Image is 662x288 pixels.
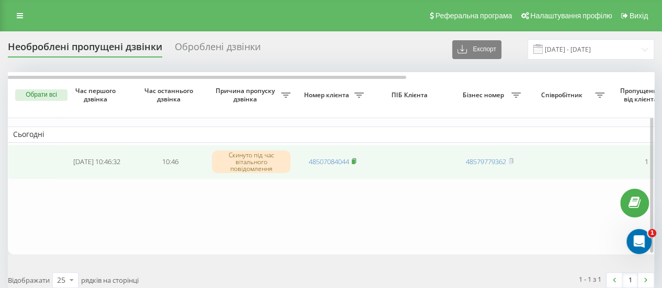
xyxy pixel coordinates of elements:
[579,274,601,284] div: 1 - 1 з 1
[626,229,652,254] iframe: Intercom live chat
[531,91,595,99] span: Співробітник
[133,145,207,179] td: 10:46
[142,87,198,103] span: Час останнього дзвінка
[309,157,349,166] a: 48507084044
[69,87,125,103] span: Час першого дзвінка
[81,275,139,285] span: рядків на сторінці
[378,91,444,99] span: ПІБ Клієнта
[212,87,281,103] span: Причина пропуску дзвінка
[57,275,65,285] div: 25
[212,151,290,174] div: Скинуто під час вітального повідомлення
[60,145,133,179] td: [DATE] 10:46:32
[622,273,638,287] a: 1
[15,89,68,101] button: Обрати всі
[435,11,512,20] span: Реферальна програма
[648,229,656,237] span: 1
[175,41,261,57] div: Оброблені дзвінки
[8,41,162,57] div: Необроблені пропущені дзвінки
[630,11,648,20] span: Вихід
[466,157,506,166] a: 48579779362
[8,275,50,285] span: Відображати
[458,91,511,99] span: Бізнес номер
[301,91,354,99] span: Номер клієнта
[452,40,501,59] button: Експорт
[530,11,612,20] span: Налаштування профілю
